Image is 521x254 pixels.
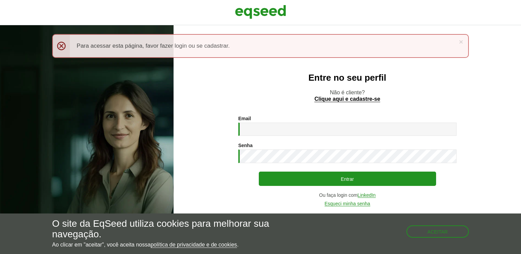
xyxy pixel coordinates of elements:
button: Aceitar [406,225,469,238]
h2: Entre no seu perfil [187,73,507,83]
h5: O site da EqSeed utiliza cookies para melhorar sua navegação. [52,219,302,240]
a: × [459,38,463,45]
div: Ou faça login com [238,193,457,198]
p: Não é cliente? [187,89,507,102]
a: Clique aqui e cadastre-se [314,96,380,102]
p: Ao clicar em "aceitar", você aceita nossa . [52,241,302,248]
a: política de privacidade e de cookies [151,242,237,248]
label: Email [238,116,251,121]
button: Entrar [259,172,436,186]
label: Senha [238,143,253,148]
div: Para acessar esta página, favor fazer login ou se cadastrar. [52,34,469,58]
img: EqSeed Logo [235,3,286,20]
a: LinkedIn [358,193,376,198]
a: Esqueci minha senha [325,201,370,206]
